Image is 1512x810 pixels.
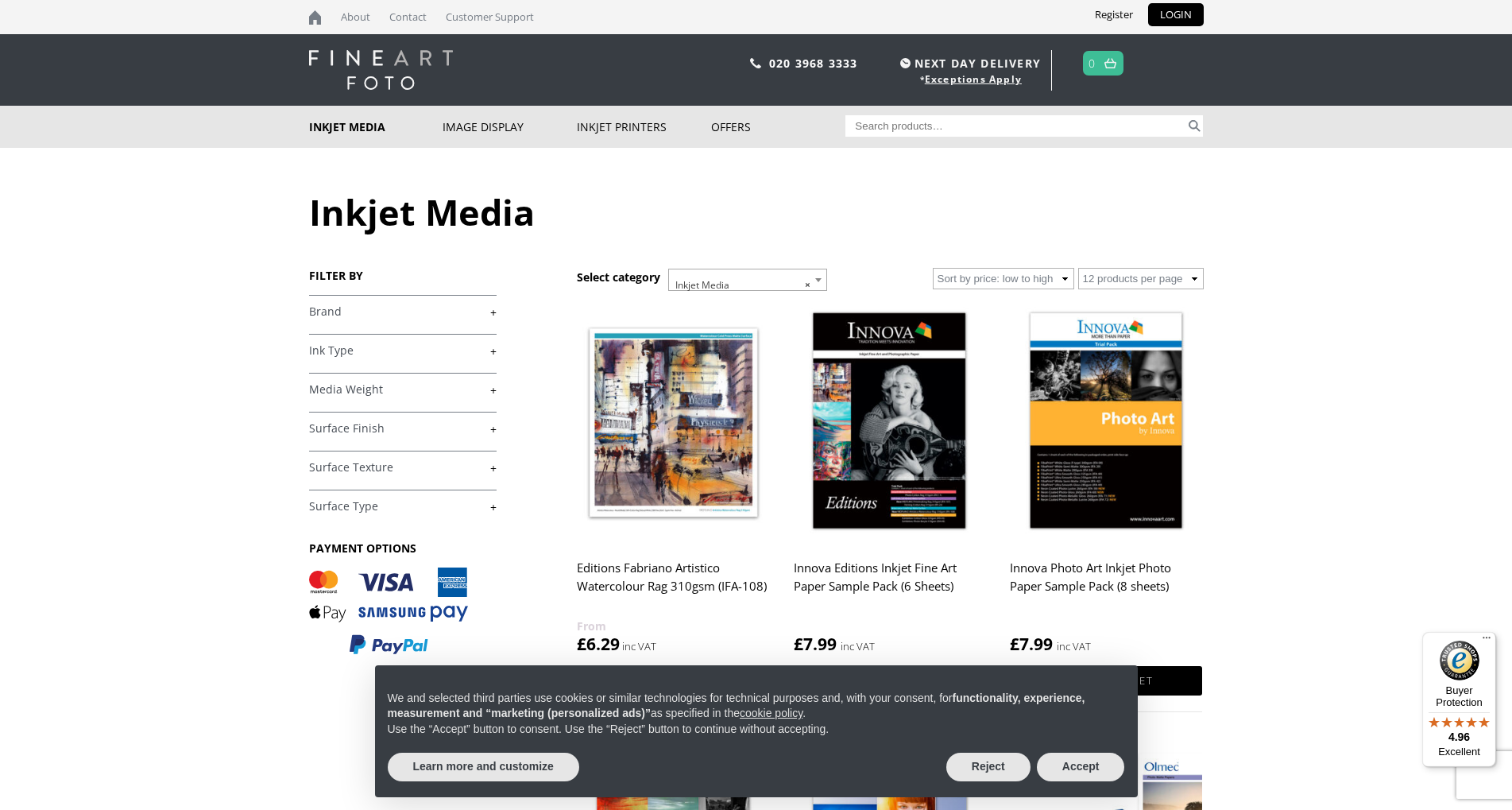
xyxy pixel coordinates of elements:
p: Buyer Protection [1422,684,1496,708]
strong: inc VAT [841,638,875,656]
a: Innova Photo Art Inkjet Photo Paper Sample Pack (8 sheets) £7.99 inc VAT [1010,302,1202,656]
h1: Inkjet Media [309,188,1204,236]
h2: Innova Photo Art Inkjet Photo Paper Sample Pack (8 sheets) [1010,553,1202,617]
bdi: 7.99 [1010,633,1053,655]
a: LOGIN [1148,3,1204,26]
a: + [309,382,497,397]
a: + [309,421,497,436]
a: Image Display [443,106,577,148]
a: Exceptions Apply [925,72,1022,86]
img: basket.svg [1104,58,1116,68]
a: Innova Editions Inkjet Fine Art Paper Sample Pack (6 Sheets) £7.99 inc VAT [794,302,986,656]
h4: Ink Type [309,334,497,366]
h2: Editions Fabriano Artistico Watercolour Rag 310gsm (IFA-108) [577,553,769,617]
p: Excellent [1422,746,1496,758]
span: 4.96 [1448,731,1470,743]
button: Menu [1477,632,1496,651]
h2: Innova Editions Inkjet Fine Art Paper Sample Pack (6 Sheets) [794,553,986,617]
a: cookie policy [740,707,802,719]
h4: Media Weight [309,373,497,405]
img: PAYMENT OPTIONS [309,568,468,656]
bdi: 6.29 [577,633,620,655]
a: 0 [1089,52,1096,75]
p: We and selected third parties use cookies or similar technologies for technical purposes and, wit... [388,691,1125,722]
a: + [309,343,497,358]
a: Offers [711,106,845,148]
h3: PAYMENT OPTIONS [309,541,497,556]
div: Notice [362,653,1150,810]
span: £ [794,633,803,655]
span: £ [1010,633,1019,655]
img: logo-white.svg [309,50,453,90]
button: Learn more and customize [388,753,579,781]
h4: Surface Type [309,490,497,521]
strong: inc VAT [1057,638,1091,656]
bdi: 7.99 [794,633,837,655]
a: Editions Fabriano Artistico Watercolour Rag 310gsm (IFA-108) £6.29 [577,302,769,656]
span: £ [577,633,586,655]
a: + [309,460,497,475]
p: Use the “Accept” button to consent. Use the “Reject” button to continue without accepting. [388,722,1125,738]
button: Accept [1037,753,1125,781]
a: Inkjet Printers [577,106,711,148]
a: 020 3968 3333 [769,56,858,71]
button: Trusted Shops TrustmarkBuyer Protection4.96Excellent [1422,632,1496,767]
a: Inkjet Media [309,106,443,148]
a: + [309,304,497,320]
a: + [309,499,497,514]
span: NEXT DAY DELIVERY [896,54,1041,72]
h4: Brand [309,295,497,327]
h4: Surface Finish [309,412,497,444]
select: Shop order [933,268,1074,289]
span: × [805,274,810,296]
img: Trusted Shops Trustmark [1440,641,1479,680]
h3: Select category [577,269,660,285]
button: Search [1185,115,1204,137]
span: Inkjet Media [668,269,827,291]
strong: functionality, experience, measurement and “marketing (personalized ads)” [388,692,1085,720]
img: Innova Editions Inkjet Fine Art Paper Sample Pack (6 Sheets) [794,302,986,543]
h3: FILTER BY [309,268,497,283]
input: Search products… [845,115,1185,137]
a: Register [1083,3,1145,26]
img: time.svg [900,58,911,68]
img: Editions Fabriano Artistico Watercolour Rag 310gsm (IFA-108) [577,302,769,543]
button: Reject [946,753,1031,781]
img: phone.svg [750,58,761,68]
h4: Surface Texture [309,451,497,483]
img: Innova Photo Art Inkjet Photo Paper Sample Pack (8 sheets) [1010,302,1202,543]
span: Inkjet Media [669,269,826,301]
